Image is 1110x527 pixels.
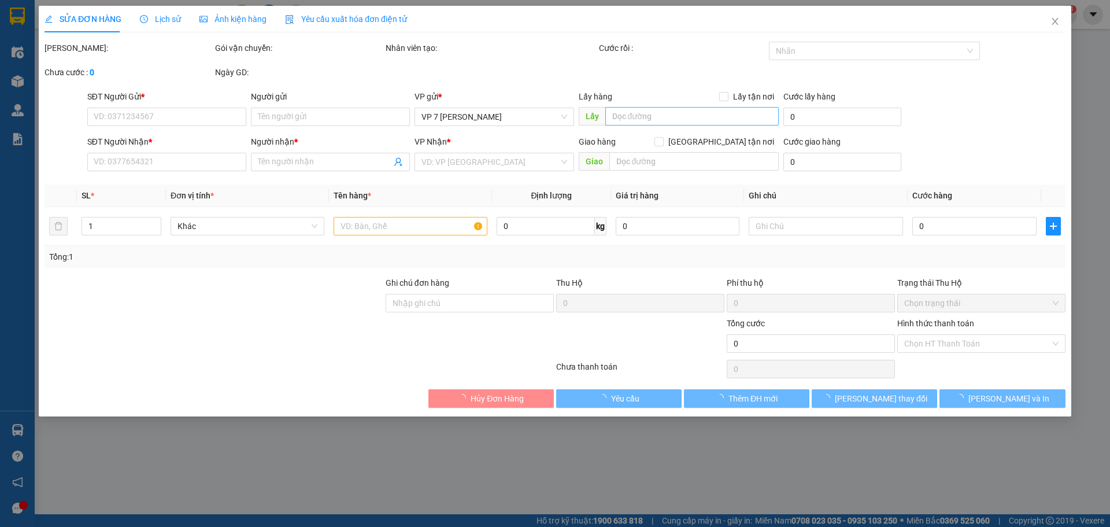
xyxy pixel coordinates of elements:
div: Chưa thanh toán [555,360,726,381]
input: VD: Bàn, Ghế [334,217,487,235]
span: [PERSON_NAME] và In [968,392,1049,405]
div: SĐT Người Gửi [87,90,246,103]
label: Cước giao hàng [783,137,841,146]
th: Ghi chú [745,185,908,207]
input: Ghi chú đơn hàng [386,294,554,312]
span: user-add [394,157,404,167]
span: Khác [177,218,317,235]
div: Nhân viên tạo: [386,42,597,54]
span: Chọn trạng thái [904,294,1059,312]
span: close [1050,17,1060,26]
button: Close [1039,6,1071,38]
span: Hủy Đơn Hàng [471,392,524,405]
div: Tổng: 1 [49,250,428,263]
span: Lịch sử [140,14,181,24]
div: SĐT Người Nhận [87,135,246,148]
span: Đơn vị tính [171,191,214,200]
button: [PERSON_NAME] và In [940,389,1065,408]
span: SỬA ĐƠN HÀNG [45,14,121,24]
span: loading [598,394,611,402]
span: plus [1046,222,1060,231]
button: plus [1046,217,1061,235]
button: delete [49,217,68,235]
label: Hình thức thanh toán [897,319,974,328]
span: loading [822,394,835,402]
span: Lấy hàng [579,92,612,101]
span: Định lượng [531,191,572,200]
span: edit [45,15,53,23]
span: loading [458,394,471,402]
div: Trạng thái Thu Hộ [897,277,1065,289]
span: Lấy tận nơi [728,90,779,103]
span: Ảnh kiện hàng [199,14,267,24]
span: Yêu cầu xuất hóa đơn điện tử [285,14,407,24]
button: Hủy Đơn Hàng [428,389,554,408]
span: [PERSON_NAME] thay đổi [835,392,927,405]
div: Ngày GD: [215,66,383,79]
input: Cước lấy hàng [783,108,901,126]
span: Tên hàng [334,191,371,200]
span: Cước hàng [912,191,952,200]
input: Dọc đường [609,152,779,171]
label: Cước lấy hàng [783,92,835,101]
input: Cước giao hàng [783,153,901,171]
span: Yêu cầu [611,392,639,405]
span: picture [199,15,208,23]
span: Tổng cước [727,319,765,328]
span: Giao hàng [579,137,616,146]
span: loading [956,394,968,402]
div: Phí thu hộ [727,277,895,294]
span: loading [716,394,728,402]
button: Yêu cầu [556,389,682,408]
div: Người gửi [251,90,410,103]
div: Gói vận chuyển: [215,42,383,54]
label: Ghi chú đơn hàng [386,278,449,288]
span: kg [595,217,606,235]
span: VP Nhận [415,137,447,146]
span: Thêm ĐH mới [728,392,778,405]
div: VP gửi [415,90,574,103]
div: Cước rồi : [599,42,767,54]
button: [PERSON_NAME] thay đổi [812,389,937,408]
span: [GEOGRAPHIC_DATA] tận nơi [664,135,779,148]
input: Dọc đường [605,107,779,126]
div: Chưa cước : [45,66,213,79]
div: Người nhận [251,135,410,148]
span: SL [82,191,91,200]
span: Lấy [579,107,605,126]
span: clock-circle [140,15,148,23]
div: [PERSON_NAME]: [45,42,213,54]
span: Giá trị hàng [616,191,658,200]
input: Ghi Chú [749,217,903,235]
b: 0 [90,68,94,77]
img: icon [285,15,294,24]
span: Thu Hộ [556,278,583,288]
button: Thêm ĐH mới [684,389,809,408]
span: Giao [579,152,609,171]
span: VP 7 Phạm Văn Đồng [422,108,567,126]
